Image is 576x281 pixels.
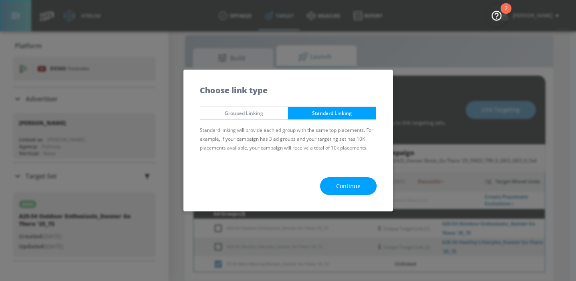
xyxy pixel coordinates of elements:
[336,181,361,191] span: Continue
[505,8,507,19] div: 2
[206,109,282,117] span: Grouped Linking
[200,107,288,120] button: Grouped Linking
[288,107,376,120] button: Standard Linking
[200,126,377,152] p: Standard linking will provide each ad group with the same top placements. For example, if your ca...
[294,109,370,117] span: Standard Linking
[200,86,268,94] h5: Choose link type
[485,4,508,27] button: Open Resource Center, 2 new notifications
[320,177,377,195] button: Continue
